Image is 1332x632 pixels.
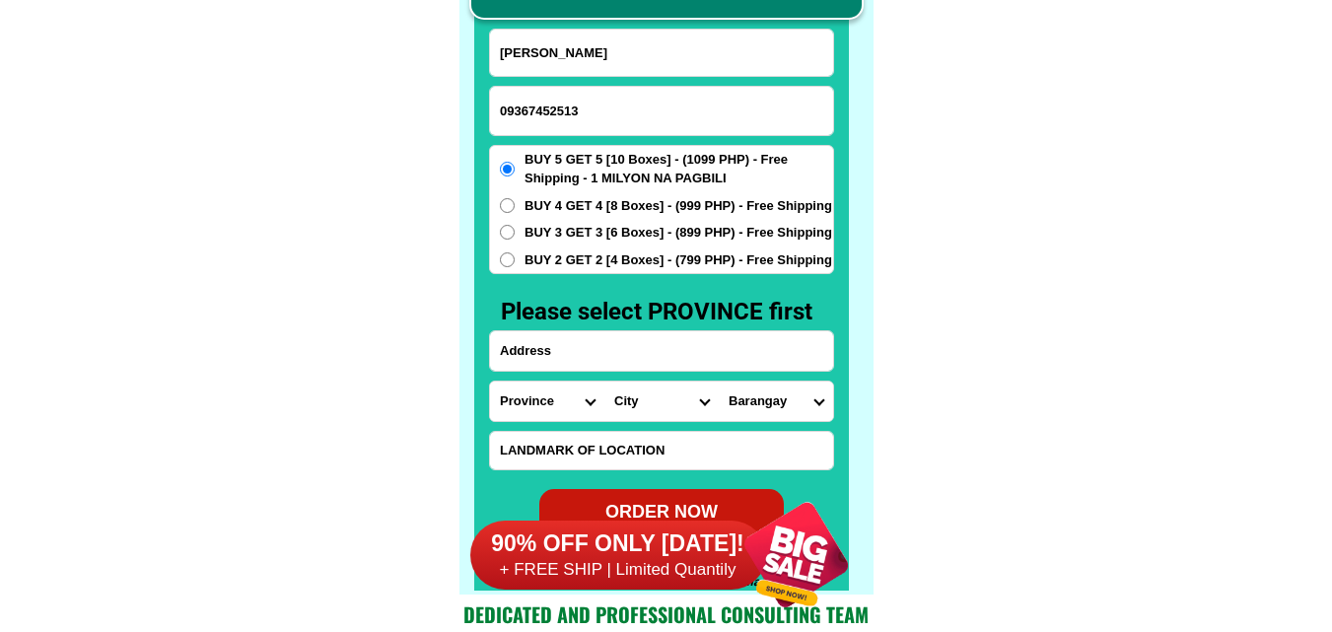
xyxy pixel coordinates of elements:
[525,223,832,243] span: BUY 3 GET 3 [6 Boxes] - (899 PHP) - Free Shipping
[490,30,833,76] input: Input full_name
[501,294,832,329] h3: Please select PROVINCE first
[490,432,833,469] input: Input LANDMARKOFLOCATION
[525,196,832,216] span: BUY 4 GET 4 [8 Boxes] - (999 PHP) - Free Shipping
[490,382,604,421] select: Select province
[490,87,833,135] input: Input phone_number
[500,225,515,240] input: BUY 3 GET 3 [6 Boxes] - (899 PHP) - Free Shipping
[500,252,515,267] input: BUY 2 GET 2 [4 Boxes] - (799 PHP) - Free Shipping
[490,331,833,371] input: Input address
[719,382,833,421] select: Select commune
[500,198,515,213] input: BUY 4 GET 4 [8 Boxes] - (999 PHP) - Free Shipping
[459,599,874,629] h2: Dedicated and professional consulting team
[470,559,766,581] h6: + FREE SHIP | Limited Quantily
[604,382,719,421] select: Select district
[500,162,515,176] input: BUY 5 GET 5 [10 Boxes] - (1099 PHP) - Free Shipping - 1 MILYON NA PAGBILI
[464,555,849,591] h5: *Lahat ng mag-o-order, tandaan na punan ang lahat ng impormasyon gaya ng itinuro at i-click ang "...
[525,250,832,270] span: BUY 2 GET 2 [4 Boxes] - (799 PHP) - Free Shipping
[470,529,766,559] h6: 90% OFF ONLY [DATE]!
[525,150,833,188] span: BUY 5 GET 5 [10 Boxes] - (1099 PHP) - Free Shipping - 1 MILYON NA PAGBILI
